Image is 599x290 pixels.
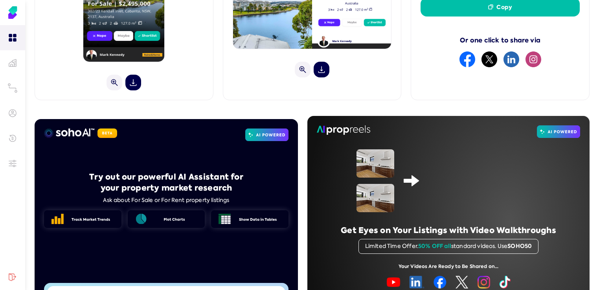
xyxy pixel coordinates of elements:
div: Limited Time Offer. standard videos. Use [358,239,539,254]
div: Or one click to share via [421,35,580,46]
iframe: Demo [429,149,541,212]
span: SOHO50 [507,242,532,250]
h2: Get Eyes on Your Listings with Video Walkthroughs [307,225,590,236]
span: 50% OFF all [418,242,451,250]
span: Copy [496,3,512,11]
button: linkedin [503,51,519,69]
img: Soho Agent Portal Home [6,6,19,19]
div: Your Videos Are Ready to Be Shared on... [307,263,590,270]
img: image [356,149,394,178]
img: image [387,276,511,288]
img: image [356,184,394,212]
button: twitter [481,51,497,69]
p: Ask about For Sale or For Rent property listings [35,196,298,204]
h2: Try out our powerful AI Assistant for your property market research [88,171,245,193]
button: facebook [459,51,475,69]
